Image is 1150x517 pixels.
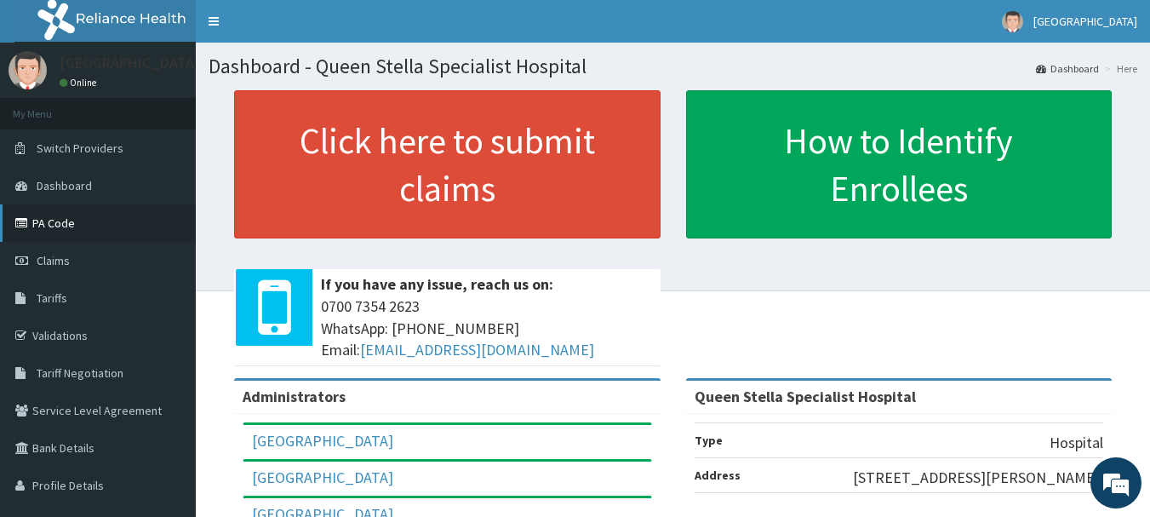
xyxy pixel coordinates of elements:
[1050,432,1103,454] p: Hospital
[360,340,594,359] a: [EMAIL_ADDRESS][DOMAIN_NAME]
[695,387,916,406] strong: Queen Stella Specialist Hospital
[37,141,123,156] span: Switch Providers
[37,290,67,306] span: Tariffs
[252,431,393,451] a: [GEOGRAPHIC_DATA]
[695,468,741,483] b: Address
[243,387,346,406] b: Administrators
[9,340,324,399] textarea: Type your message and hit 'Enter'
[853,467,1103,489] p: [STREET_ADDRESS][PERSON_NAME].
[321,296,652,361] span: 0700 7354 2623 WhatsApp: [PHONE_NUMBER] Email:
[321,274,553,294] b: If you have any issue, reach us on:
[9,51,47,89] img: User Image
[37,365,123,381] span: Tariff Negotiation
[1033,14,1137,29] span: [GEOGRAPHIC_DATA]
[234,90,661,238] a: Click here to submit claims
[1101,61,1137,76] li: Here
[209,55,1137,78] h1: Dashboard - Queen Stella Specialist Hospital
[89,95,286,118] div: Chat with us now
[99,152,235,324] span: We're online!
[60,55,200,71] p: [GEOGRAPHIC_DATA]
[1036,61,1099,76] a: Dashboard
[252,468,393,487] a: [GEOGRAPHIC_DATA]
[37,253,70,268] span: Claims
[31,85,69,128] img: d_794563401_company_1708531726252_794563401
[695,433,723,448] b: Type
[279,9,320,49] div: Minimize live chat window
[1002,11,1023,32] img: User Image
[686,90,1113,238] a: How to Identify Enrollees
[37,178,92,193] span: Dashboard
[60,77,100,89] a: Online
